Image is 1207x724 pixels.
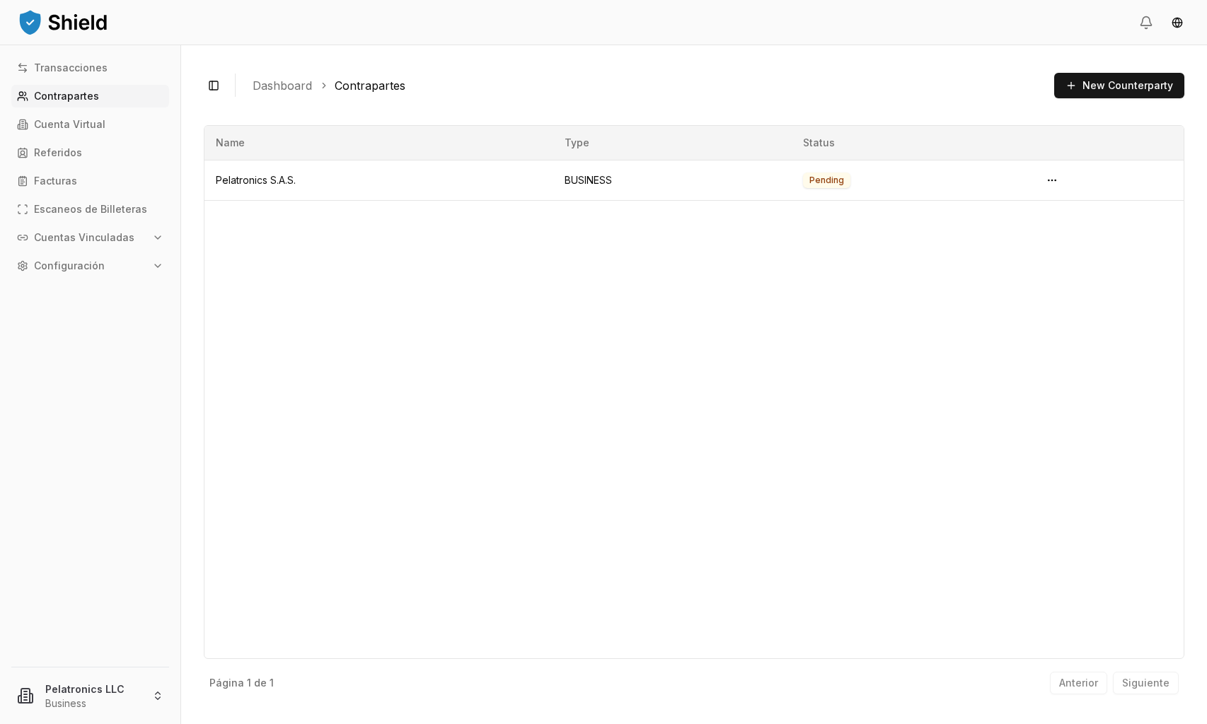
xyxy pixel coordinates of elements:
[553,126,792,160] th: Type
[247,678,251,688] p: 1
[553,160,792,200] td: BUSINESS
[34,261,105,271] p: Configuración
[270,678,274,688] p: 1
[34,63,108,73] p: Transacciones
[34,204,147,214] p: Escaneos de Billeteras
[253,77,312,94] a: Dashboard
[34,176,77,186] p: Facturas
[335,77,405,94] a: Contrapartes
[11,255,169,277] button: Configuración
[11,57,169,79] a: Transacciones
[45,682,141,696] p: Pelatronics LLC
[204,126,553,160] th: Name
[11,113,169,136] a: Cuenta Virtual
[6,673,175,718] button: Pelatronics LLCBusiness
[11,85,169,107] a: Contrapartes
[34,148,82,158] p: Referidos
[254,678,267,688] p: de
[11,141,169,164] a: Referidos
[34,91,99,101] p: Contrapartes
[11,170,169,192] a: Facturas
[11,226,169,249] button: Cuentas Vinculadas
[45,696,141,711] p: Business
[1054,73,1184,98] button: New Counterparty
[34,119,105,129] p: Cuenta Virtual
[209,678,244,688] p: Página
[17,8,109,36] img: ShieldPay Logo
[11,198,169,221] a: Escaneos de Billeteras
[204,160,553,200] td: Pelatronics S.A.S.
[34,233,134,243] p: Cuentas Vinculadas
[253,77,1043,94] nav: breadcrumb
[792,126,1030,160] th: Status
